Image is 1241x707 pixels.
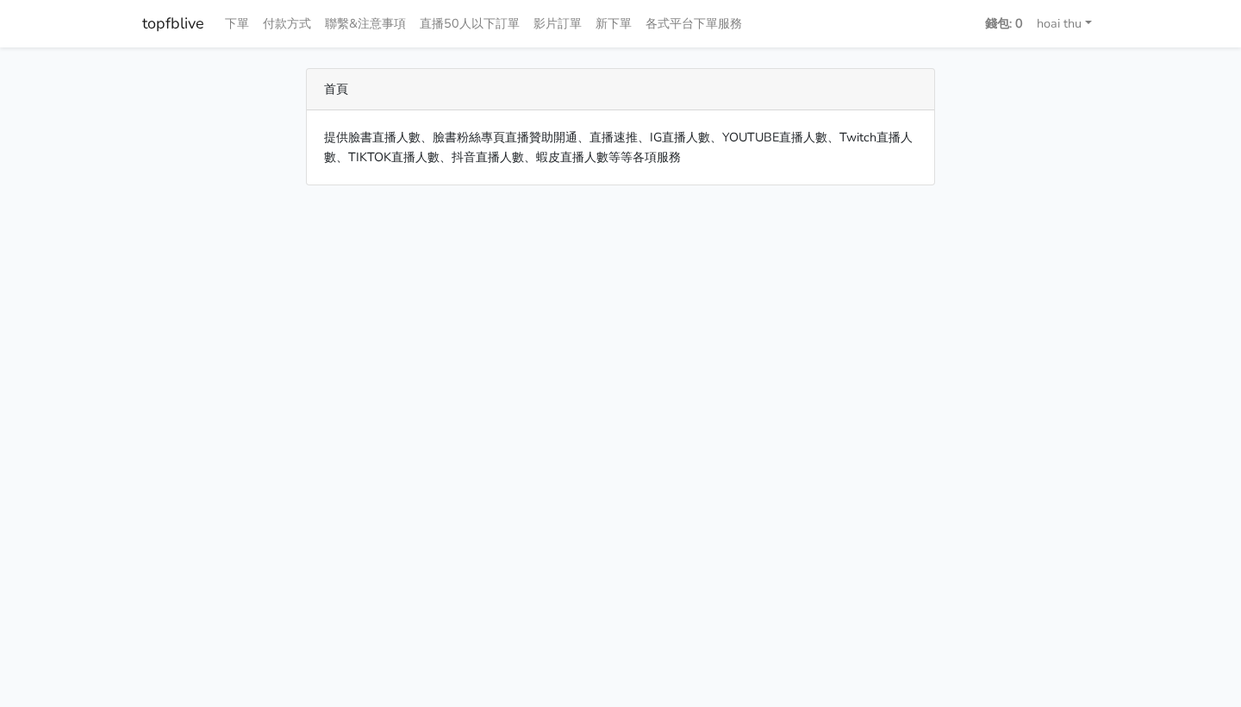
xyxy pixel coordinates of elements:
strong: 錢包: 0 [985,15,1023,32]
a: 下單 [218,7,256,41]
a: 聯繫&注意事項 [318,7,413,41]
a: 付款方式 [256,7,318,41]
a: topfblive [142,7,204,41]
a: 新下單 [589,7,639,41]
a: 各式平台下單服務 [639,7,749,41]
div: 首頁 [307,69,934,110]
a: hoai thu [1030,7,1099,41]
div: 提供臉書直播人數、臉書粉絲專頁直播贊助開通、直播速推、IG直播人數、YOUTUBE直播人數、Twitch直播人數、TIKTOK直播人數、抖音直播人數、蝦皮直播人數等等各項服務 [307,110,934,185]
a: 影片訂單 [527,7,589,41]
a: 錢包: 0 [978,7,1030,41]
a: 直播50人以下訂單 [413,7,527,41]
